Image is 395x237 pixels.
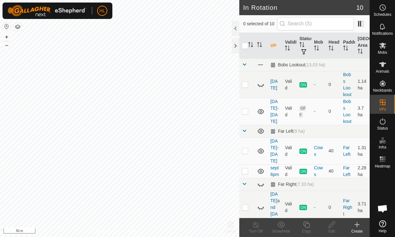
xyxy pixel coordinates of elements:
[243,21,277,27] span: 0 selected of 10
[355,191,370,224] td: 3.71 ha
[294,228,319,234] div: Copy
[277,17,354,30] input: Search (S)
[3,23,10,30] button: Reset Map
[282,33,297,59] th: Validity
[3,41,10,49] button: –
[370,218,395,235] a: Help
[297,33,311,59] th: Status
[343,46,348,52] p-sorticon: Activate to sort
[326,98,341,125] td: 0
[270,165,279,177] a: sept 6pm
[270,191,280,223] a: [DATE]and [DATE]
[355,33,370,59] th: [GEOGRAPHIC_DATA] Area
[299,106,306,118] span: OFF
[282,137,297,164] td: Valid
[355,98,370,125] td: 3.7 ha
[95,229,118,234] a: Privacy Policy
[282,71,297,98] td: Valid
[268,33,282,59] th: VP
[311,33,326,59] th: Mob
[270,99,279,124] a: [DATE]-[DATE]
[282,164,297,178] td: Valid
[375,164,390,168] span: Heatmap
[285,46,290,52] p-sorticon: Activate to sort
[379,229,386,233] span: Help
[343,165,350,177] a: Far Left
[282,191,297,224] td: Valid
[358,50,363,55] p-sorticon: Activate to sort
[341,33,355,59] th: Paddock
[343,99,351,124] a: Bobs Lookout
[355,71,370,98] td: 1.14 ha
[257,43,262,48] p-sorticon: Activate to sort
[344,228,370,234] div: Create
[299,205,307,210] span: ON
[270,129,305,134] div: Far Left
[314,46,319,52] p-sorticon: Activate to sort
[326,137,341,164] td: 40
[314,81,323,88] div: -
[299,149,307,154] span: ON
[270,79,278,90] a: [DATE]
[326,191,341,224] td: 0
[378,51,387,54] span: Mobs
[282,98,297,125] td: Valid
[3,33,10,41] button: +
[268,228,294,234] div: Show/Hide
[296,182,314,187] span: (7.33 ha)
[379,145,386,149] span: Infra
[126,229,145,234] a: Contact Us
[373,88,392,92] span: Neckbands
[329,46,334,52] p-sorticon: Activate to sort
[14,23,22,31] button: Map Layers
[99,8,105,14] span: HL
[243,228,268,234] div: Turn Off
[270,62,325,68] div: Bobs Lookout
[319,228,344,234] div: Edit
[270,182,314,187] div: Far Right
[372,32,393,35] span: Notifications
[377,126,388,130] span: Status
[379,107,386,111] span: VPs
[373,13,391,16] span: Schedules
[243,4,356,11] h2: In Rotation
[248,43,253,48] p-sorticon: Activate to sort
[299,43,304,48] p-sorticon: Activate to sort
[355,137,370,164] td: 1.31 ha
[343,145,350,157] a: Far Left
[314,165,323,178] div: Cows
[270,138,279,163] a: [DATE]-[DATE]
[343,72,351,97] a: Bobs Lookout
[299,169,307,174] span: ON
[326,71,341,98] td: 0
[355,164,370,178] td: 2.28 ha
[373,199,392,218] div: Open chat
[343,198,352,216] a: Far Right
[326,33,341,59] th: Head
[314,204,323,211] div: -
[376,70,389,73] span: Animals
[314,144,323,158] div: Cows
[326,164,341,178] td: 40
[305,62,325,67] span: (13.03 ha)
[314,108,323,115] div: -
[293,129,305,134] span: (9 ha)
[356,3,363,12] span: 10
[8,5,87,16] img: Gallagher Logo
[299,82,307,88] span: ON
